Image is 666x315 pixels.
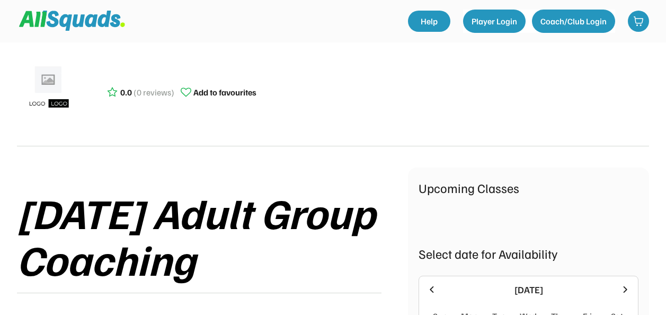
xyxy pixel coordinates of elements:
div: 0.0 [120,86,132,99]
div: (0 reviews) [134,86,174,99]
button: Player Login [463,10,526,33]
div: [DATE] [443,283,614,297]
div: [DATE] Adult Group Coaching [17,189,408,282]
div: Select date for Availability [419,244,638,263]
img: ui-kit-placeholders-product-5_1200x.webp [22,63,75,116]
button: Coach/Club Login [532,10,615,33]
div: Upcoming Classes [419,178,638,197]
div: Add to favourites [193,86,256,99]
a: Help [408,11,450,32]
img: Squad%20Logo.svg [19,11,125,31]
img: shopping-cart-01%20%281%29.svg [633,16,644,27]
